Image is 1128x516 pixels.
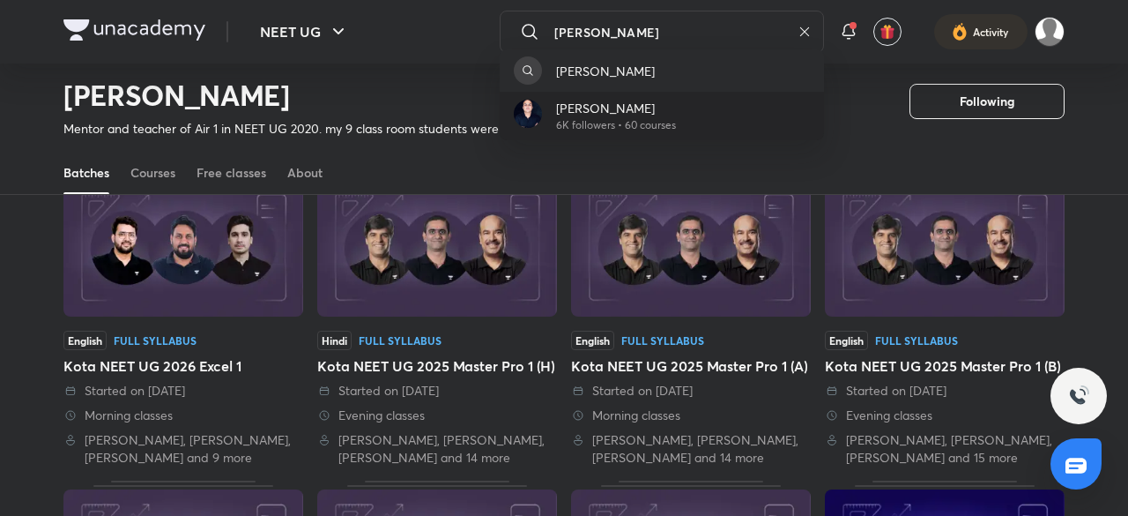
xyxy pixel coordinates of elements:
img: ttu [1068,385,1089,407]
a: [PERSON_NAME] [500,49,824,92]
p: [PERSON_NAME] [556,99,676,117]
a: Avatar[PERSON_NAME]6K followers • 60 courses [500,92,824,140]
p: [PERSON_NAME] [556,62,655,80]
p: 6K followers • 60 courses [556,117,676,133]
img: Avatar [514,100,542,128]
